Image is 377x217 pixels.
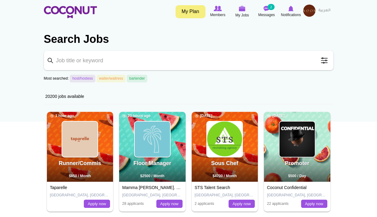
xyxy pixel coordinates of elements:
[44,6,97,18] img: Home
[264,6,270,11] img: Messages
[44,89,333,104] div: 20200 jobs available
[135,122,170,157] img: Mamma maria italian restaurant
[267,185,307,190] a: Coconut Confidential
[59,160,101,166] a: Runner/Commis
[229,200,255,208] a: Apply now
[206,5,230,19] a: Browse Members Members
[279,122,315,157] img: Coconut Confidential
[195,201,214,206] span: 2 applicants
[70,75,95,82] a: host/hostess
[213,174,237,178] span: $4700 / Month
[122,185,185,190] a: Mamma [PERSON_NAME]. xxxx
[235,12,249,18] span: My Jobs
[122,113,151,119] span: 23 hours ago
[156,200,183,208] a: Apply now
[176,5,205,18] a: My Plan
[211,160,238,166] a: Sous Chef
[288,174,306,178] span: $500 / Day
[50,193,110,198] p: [GEOGRAPHIC_DATA], [GEOGRAPHIC_DATA]
[44,32,333,46] h2: Search Jobs
[267,201,289,206] span: 22 applicants
[84,200,110,208] a: Apply now
[122,193,183,198] p: [GEOGRAPHIC_DATA], [GEOGRAPHIC_DATA]
[97,75,126,82] a: waiter/waitress
[214,6,222,11] img: Browse Members
[210,12,225,18] span: Members
[50,113,74,119] span: 1 hour ago
[258,12,275,18] span: Messages
[279,5,303,19] a: Notifications Notifications
[44,51,333,70] input: Job title or keyword
[254,5,279,19] a: Messages Messages 2
[69,174,91,178] span: $850 / Month
[267,113,285,119] span: [DATE]
[133,160,171,166] a: Floor Manager
[140,174,164,178] span: $2500 / Month
[195,193,255,198] p: [GEOGRAPHIC_DATA], [GEOGRAPHIC_DATA]
[122,201,144,206] span: 28 applicants
[288,6,293,11] img: Notifications
[239,6,246,11] img: My Jobs
[50,185,67,190] a: Taparelle
[195,185,230,190] a: STS Talent Search
[281,12,301,18] span: Notifications
[44,76,69,81] label: Most searched:
[315,5,333,17] a: العربية
[127,75,147,82] a: bartender
[268,4,274,10] small: 2
[207,122,242,157] img: STS Talent Search
[267,193,327,198] p: [GEOGRAPHIC_DATA], [GEOGRAPHIC_DATA]
[195,113,212,119] span: [DATE]
[230,5,254,19] a: My Jobs My Jobs
[301,200,327,208] a: Apply now
[285,160,309,166] a: Promoter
